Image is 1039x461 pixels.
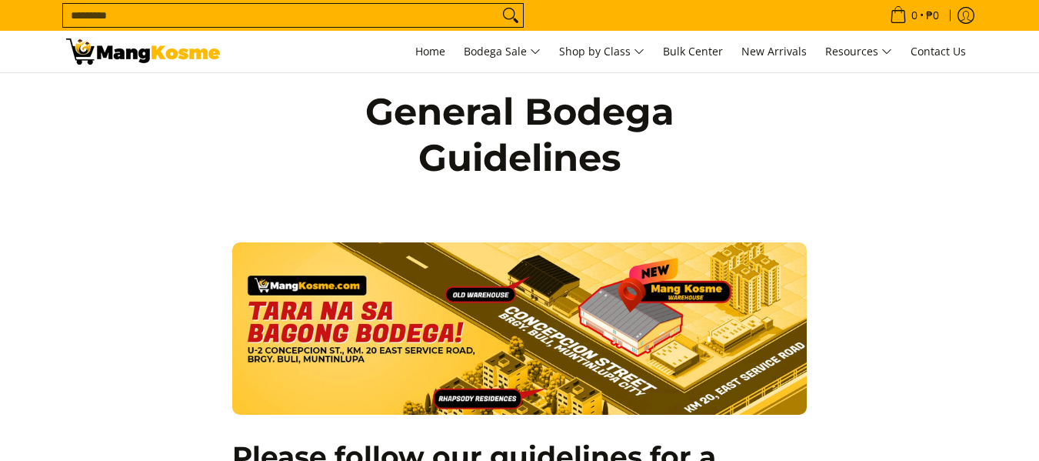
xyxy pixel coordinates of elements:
[551,31,652,72] a: Shop by Class
[498,4,523,27] button: Search
[235,31,974,72] nav: Main Menu
[297,89,743,181] h1: General Bodega Guidelines
[663,44,723,58] span: Bulk Center
[655,31,731,72] a: Bulk Center
[456,31,548,72] a: Bodega Sale
[232,242,807,416] img: tara sa warehouse ni mang kosme
[559,42,644,62] span: Shop by Class
[66,38,220,65] img: Bodega Customers Reminders l Mang Kosme: Home Appliance Warehouse Sale
[825,42,892,62] span: Resources
[415,44,445,58] span: Home
[909,10,920,21] span: 0
[464,42,541,62] span: Bodega Sale
[734,31,814,72] a: New Arrivals
[911,44,966,58] span: Contact Us
[741,44,807,58] span: New Arrivals
[885,7,944,24] span: •
[818,31,900,72] a: Resources
[903,31,974,72] a: Contact Us
[408,31,453,72] a: Home
[924,10,941,21] span: ₱0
